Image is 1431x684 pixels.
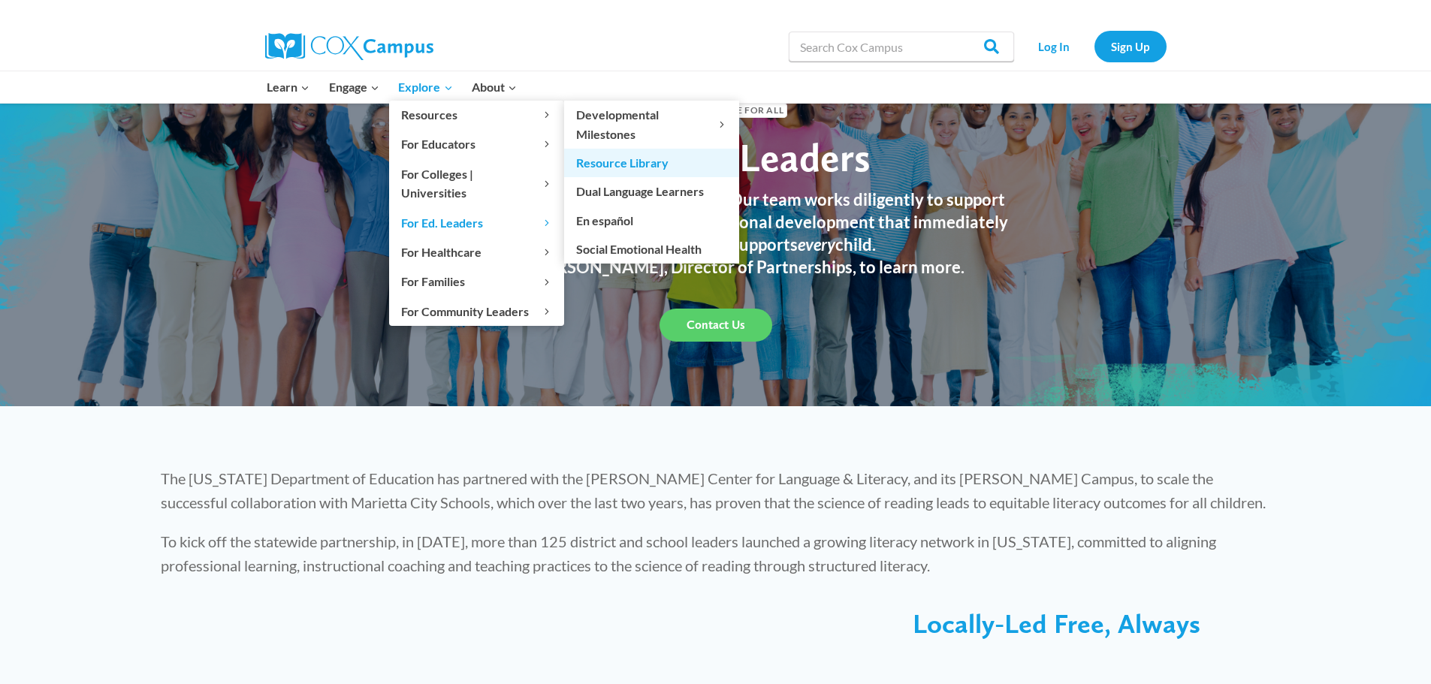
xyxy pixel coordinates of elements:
[660,309,772,342] a: Contact Us
[462,71,527,103] button: Child menu of About
[564,177,739,206] a: Dual Language Learners
[408,256,1024,279] h3: Contact [PERSON_NAME], Director of Partnerships, to learn more.
[564,206,739,234] a: En español
[389,267,564,296] button: Child menu of For Families
[265,33,433,60] img: Cox Campus
[161,529,1271,577] p: To kick off the statewide partnership, in [DATE], more than 125 district and school leaders launc...
[389,159,564,207] button: Child menu of For Colleges | Universities
[1022,31,1167,62] nav: Secondary Navigation
[687,318,745,332] span: Contact Us
[564,149,739,177] a: Resource Library
[564,235,739,264] a: Social Emotional Health
[319,71,389,103] button: Child menu of Engage
[1094,31,1167,62] a: Sign Up
[258,71,320,103] button: Child menu of Learn
[913,607,1200,640] span: Locally-Led Free, Always
[389,208,564,237] button: Child menu of For Ed. Leaders
[564,101,739,149] button: Child menu of Developmental Milestones
[161,466,1271,514] p: The [US_STATE] Department of Education has partnered with the [PERSON_NAME] Center for Language &...
[258,71,527,103] nav: Primary Navigation
[1022,31,1087,62] a: Log In
[389,71,463,103] button: Child menu of Explore
[389,101,564,129] button: Child menu of Resources
[798,234,835,255] em: every
[789,32,1014,62] input: Search Cox Campus
[389,130,564,158] button: Child menu of For Educators
[389,238,564,267] button: Child menu of For Healthcare
[389,297,564,325] button: Child menu of For Community Leaders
